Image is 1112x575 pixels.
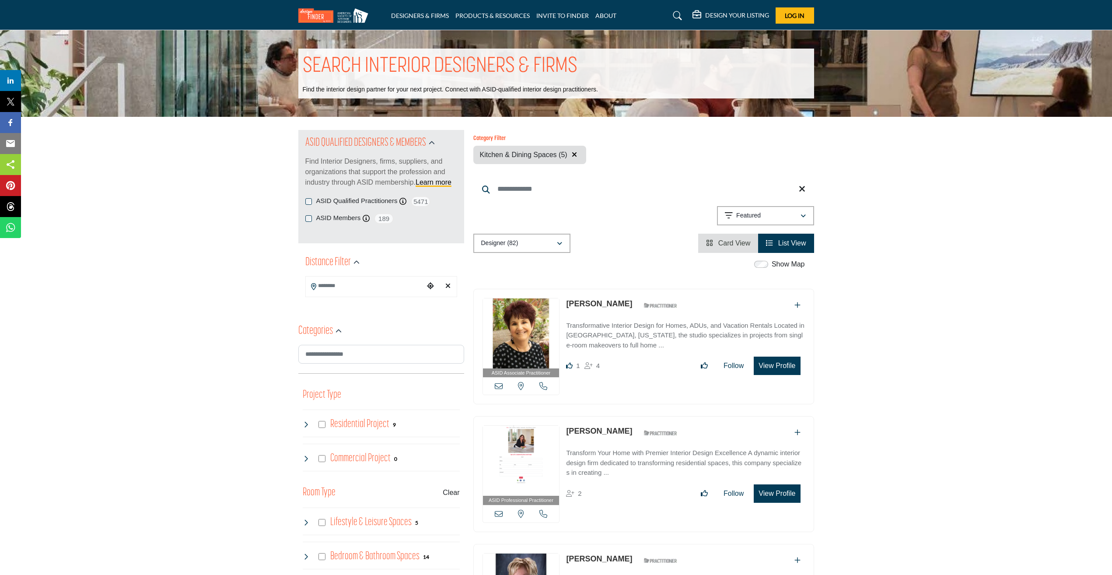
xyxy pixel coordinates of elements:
[483,426,559,496] img: Valarie Mina
[584,361,600,371] div: Followers
[298,8,373,23] img: Site Logo
[536,12,589,19] a: INVITE TO FINDER
[776,7,814,24] button: Log In
[695,485,713,502] button: Like listing
[483,298,559,368] img: Karen Steinberg
[705,11,769,19] h5: DESIGN YOUR LISTING
[305,156,457,188] p: Find Interior Designers, firms, suppliers, and organizations that support the profession and indu...
[566,427,632,435] a: [PERSON_NAME]
[473,179,814,200] input: Search Keyword
[415,520,418,526] b: 5
[483,298,559,378] a: ASID Associate Practitioner
[318,455,325,462] input: Select Commercial Project checkbox
[305,135,426,151] h2: ASID QUALIFIED DESIGNERS & MEMBERS
[330,549,420,564] h4: Bedroom & Bathroom Spaces: Bedroom & Bathroom Spaces
[566,443,804,478] a: Transform Your Home with Premier Interior Design Excellence A dynamic interior design firm dedica...
[441,277,455,296] div: Clear search location
[305,255,351,270] h2: Distance Filter
[306,277,424,295] input: Search Location
[596,362,600,369] span: 4
[566,448,804,478] p: Transform Your Home with Premier Interior Design Excellence A dynamic interior design firm dedica...
[298,323,333,339] h2: Categories
[566,299,632,308] a: [PERSON_NAME]
[566,488,581,499] div: Followers
[411,196,430,207] span: 5471
[794,302,801,309] a: Add To List
[578,490,581,497] span: 2
[305,215,312,222] input: ASID Members checkbox
[391,12,449,19] a: DESIGNERS & FIRMS
[374,213,394,224] span: 189
[794,429,801,436] a: Add To List
[473,135,587,143] h6: Category Filter
[455,12,530,19] a: PRODUCTS & RESOURCES
[794,557,801,564] a: Add To List
[416,179,451,186] a: Learn more
[393,421,396,428] div: 9 Results For Residential Project
[772,259,805,270] label: Show Map
[423,553,429,561] div: 14 Results For Bedroom & Bathroom Spaces
[692,11,769,21] div: DESIGN YOUR LISTING
[718,357,749,375] button: Follow
[754,484,800,503] button: View Profile
[489,497,553,504] span: ASID Professional Practitioner
[394,455,397,463] div: 0 Results For Commercial Project
[785,12,804,19] span: Log In
[305,198,312,205] input: ASID Qualified Practitioners checkbox
[717,206,814,225] button: Featured
[566,425,632,437] p: Valarie Mina
[393,422,396,428] b: 9
[303,85,598,94] p: Find the interior design partner for your next project. Connect with ASID-qualified interior desi...
[736,211,761,220] p: Featured
[566,362,573,369] i: Like
[394,456,397,462] b: 0
[480,151,567,158] span: Kitchen & Dining Spaces (5)
[424,277,437,296] div: Choose your current location
[483,426,559,505] a: ASID Professional Practitioner
[443,487,459,498] buton: Clear
[298,345,464,364] input: Search Category
[330,417,389,432] h4: Residential Project: Types of projects range from simple residential renovations to highly comple...
[492,369,551,377] span: ASID Associate Practitioner
[718,239,751,247] span: Card View
[758,234,814,253] li: List View
[473,234,570,253] button: Designer (82)
[664,9,688,23] a: Search
[766,239,806,247] a: View List
[318,421,325,428] input: Select Residential Project checkbox
[566,554,632,563] a: [PERSON_NAME]
[303,53,577,80] h1: SEARCH INTERIOR DESIGNERS & FIRMS
[640,555,680,566] img: ASID Qualified Practitioners Badge Icon
[698,234,758,253] li: Card View
[415,519,418,526] div: 5 Results For Lifestyle & Leisure Spaces
[481,239,518,248] p: Designer (82)
[595,12,616,19] a: ABOUT
[423,554,429,560] b: 14
[566,553,632,565] p: Eloise Kubli
[318,553,325,560] input: Select Bedroom & Bathroom Spaces checkbox
[576,362,580,369] span: 1
[330,515,412,530] h4: Lifestyle & Leisure Spaces: Lifestyle & Leisure Spaces
[316,196,398,206] label: ASID Qualified Practitioners
[778,239,806,247] span: List View
[330,451,391,466] h4: Commercial Project: Involve the design, construction, or renovation of spaces used for business p...
[640,428,680,438] img: ASID Qualified Practitioners Badge Icon
[640,300,680,311] img: ASID Qualified Practitioners Badge Icon
[695,357,713,375] button: Like listing
[303,387,341,403] button: Project Type
[303,484,336,501] button: Room Type
[316,213,361,223] label: ASID Members
[718,485,749,502] button: Follow
[566,298,632,310] p: Karen Steinberg
[566,316,804,351] a: Transformative Interior Design for Homes, ADUs, and Vacation Rentals Located in [GEOGRAPHIC_DATA]...
[754,357,800,375] button: View Profile
[318,519,325,526] input: Select Lifestyle & Leisure Spaces checkbox
[706,239,750,247] a: View Card
[566,321,804,351] p: Transformative Interior Design for Homes, ADUs, and Vacation Rentals Located in [GEOGRAPHIC_DATA]...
